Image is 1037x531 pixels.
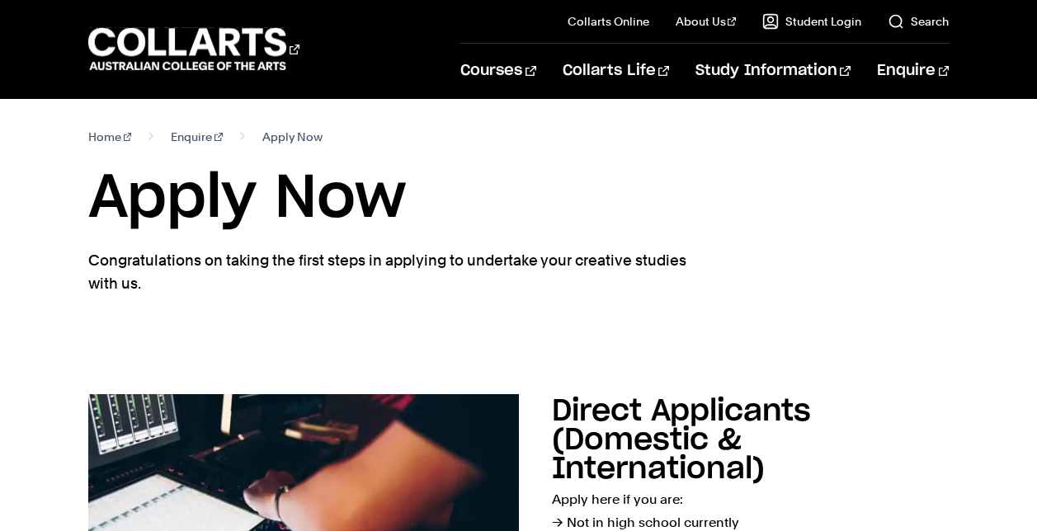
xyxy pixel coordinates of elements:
a: About Us [676,13,737,30]
a: Student Login [762,13,861,30]
a: Enquire [171,125,223,148]
p: Congratulations on taking the first steps in applying to undertake your creative studies with us. [88,249,691,295]
a: Collarts Online [568,13,649,30]
a: Collarts Life [563,44,669,98]
a: Courses [460,44,535,98]
a: Study Information [695,44,851,98]
a: Home [88,125,132,148]
a: Enquire [877,44,949,98]
span: Apply Now [262,125,323,148]
a: Search [888,13,949,30]
h1: Apply Now [88,162,949,236]
div: Go to homepage [88,26,299,73]
h2: Direct Applicants (Domestic & International) [552,397,811,484]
